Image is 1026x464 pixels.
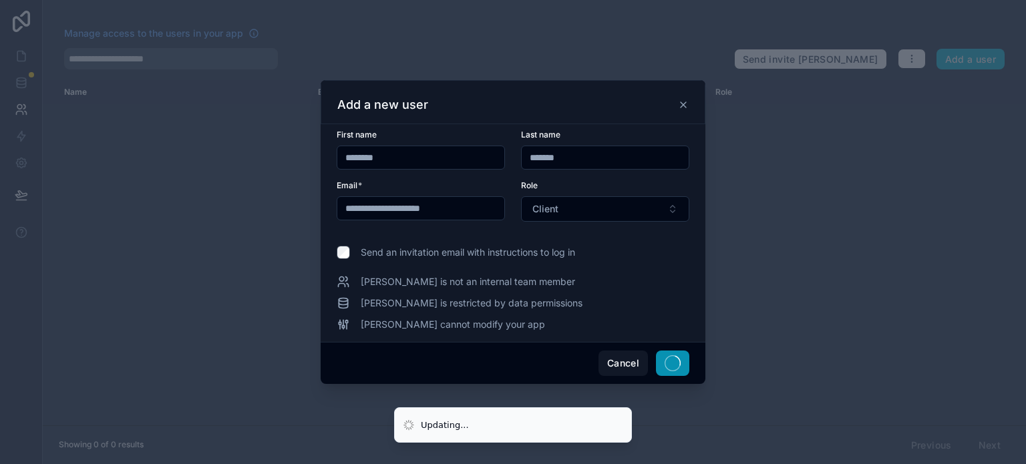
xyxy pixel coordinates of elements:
span: Role [521,180,538,190]
button: Select Button [521,196,689,222]
div: Updating... [421,419,469,432]
span: [PERSON_NAME] is not an internal team member [361,275,575,288]
input: Send an invitation email with instructions to log in [337,246,350,259]
span: First name [337,130,377,140]
span: Client [532,202,558,216]
button: Cancel [598,351,648,376]
span: [PERSON_NAME] is restricted by data permissions [361,296,582,310]
span: Last name [521,130,560,140]
h3: Add a new user [337,97,428,113]
span: [PERSON_NAME] cannot modify your app [361,318,545,331]
span: Send an invitation email with instructions to log in [361,246,575,259]
span: Email [337,180,357,190]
